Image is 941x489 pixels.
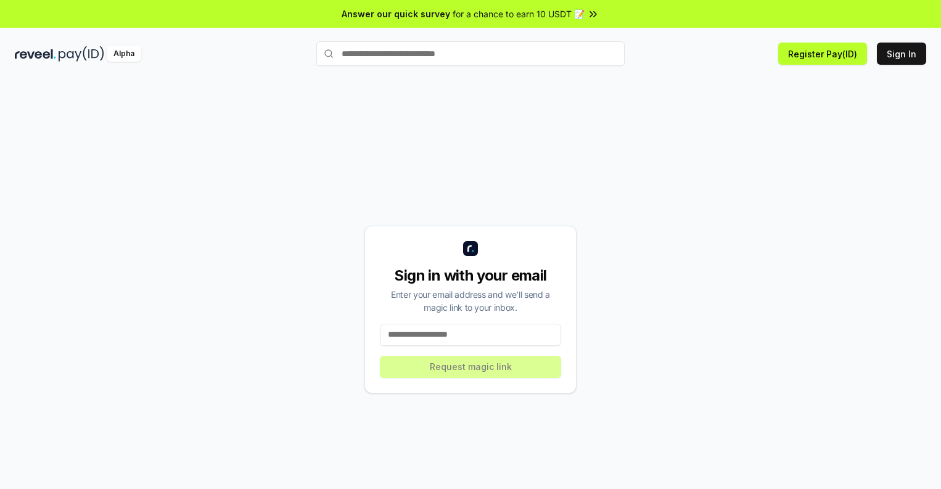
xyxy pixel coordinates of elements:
img: logo_small [463,241,478,256]
span: Answer our quick survey [342,7,450,20]
div: Sign in with your email [380,266,561,286]
div: Enter your email address and we’ll send a magic link to your inbox. [380,288,561,314]
img: reveel_dark [15,46,56,62]
button: Register Pay(ID) [778,43,867,65]
div: Alpha [107,46,141,62]
button: Sign In [877,43,926,65]
span: for a chance to earn 10 USDT 📝 [453,7,585,20]
img: pay_id [59,46,104,62]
